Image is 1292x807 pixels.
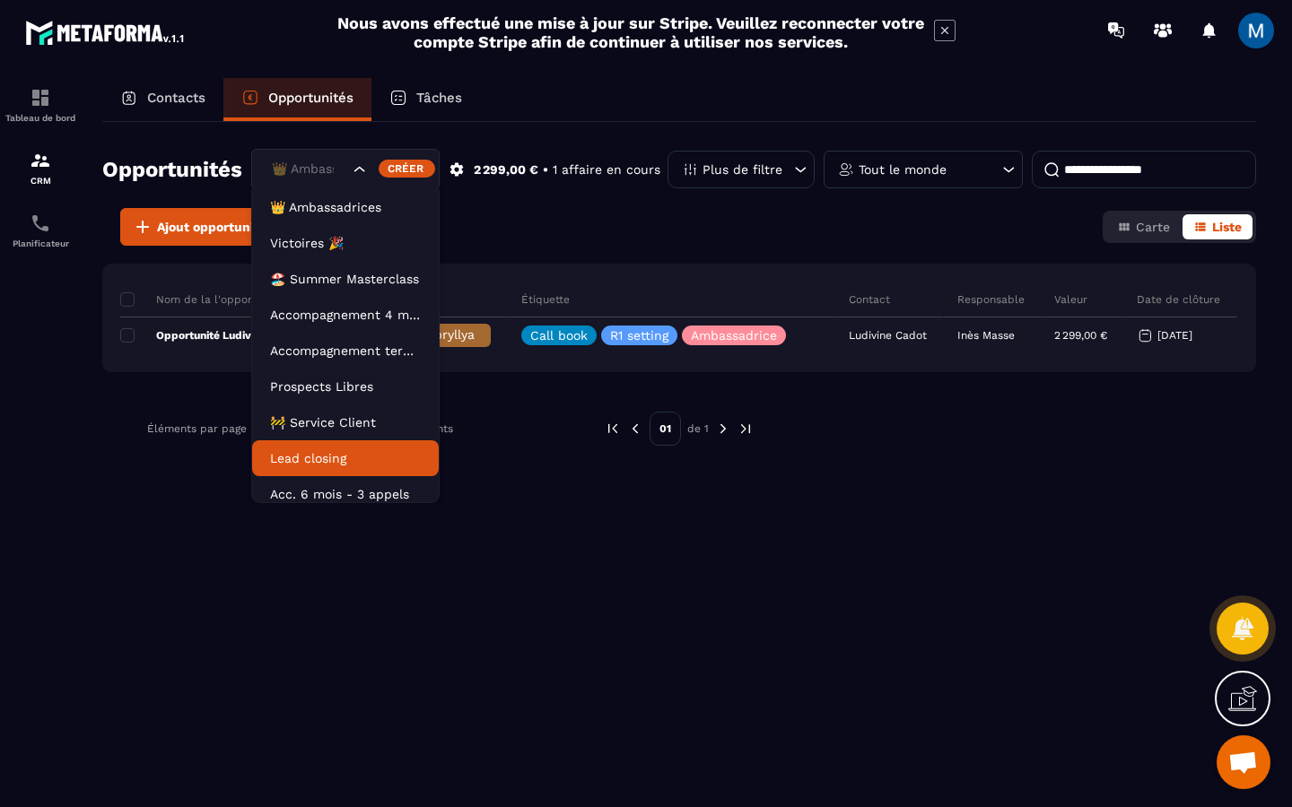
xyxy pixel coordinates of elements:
[703,163,782,176] p: Plus de filtre
[738,421,754,437] img: next
[1054,292,1087,307] p: Valeur
[4,199,76,262] a: schedulerschedulerPlanificateur
[223,78,371,121] a: Opportunités
[371,78,480,121] a: Tâches
[610,329,668,342] p: R1 setting
[521,292,570,307] p: Étiquette
[251,149,440,190] div: Search for option
[1217,735,1270,789] a: Ouvrir le chat
[30,150,51,171] img: formation
[4,113,76,123] p: Tableau de bord
[30,213,51,234] img: scheduler
[4,136,76,199] a: formationformationCRM
[270,234,421,252] p: Victoires 🎉
[270,413,421,431] p: 🚧 Service Client
[1136,220,1170,234] span: Carte
[102,78,223,121] a: Contacts
[957,329,1015,342] p: Inès Masse
[147,422,247,435] p: Éléments par page
[4,239,76,248] p: Planificateur
[25,16,187,48] img: logo
[270,198,421,216] p: 👑 Ambassadrices
[1183,214,1253,239] button: Liste
[1157,329,1192,342] p: [DATE]
[270,342,421,360] p: Accompagnement terminé
[270,449,421,467] p: Lead closing
[530,329,588,342] p: Call book
[102,152,242,187] h2: Opportunités
[543,161,548,178] p: •
[268,90,354,106] p: Opportunités
[474,161,538,178] p: 2 299,00 €
[687,421,709,436] p: de 1
[849,292,890,307] p: Contact
[957,292,1025,307] p: Responsable
[30,87,51,108] img: formation
[418,327,475,342] span: Appryllya
[553,161,660,178] p: 1 affaire en cours
[147,90,205,106] p: Contacts
[1212,220,1242,234] span: Liste
[120,292,283,307] p: Nom de la l'opportunité
[627,421,643,437] img: prev
[1106,214,1181,239] button: Carte
[859,163,947,176] p: Tout le monde
[715,421,731,437] img: next
[336,13,925,51] h2: Nous avons effectué une mise à jour sur Stripe. Veuillez reconnecter votre compte Stripe afin de ...
[691,329,777,342] p: Ambassadrice
[4,74,76,136] a: formationformationTableau de bord
[120,208,278,246] button: Ajout opportunité
[379,160,435,178] div: Créer
[1137,292,1220,307] p: Date de clôture
[270,377,421,395] p: Prospects Libres
[270,485,421,503] p: Acc. 6 mois - 3 appels
[120,328,301,343] p: Opportunité Ludivine Cadot
[270,306,421,324] p: Accompagnement 4 mois
[270,270,421,288] p: 🏖️ Summer Masterclass
[157,218,266,236] span: Ajout opportunité
[416,90,462,106] p: Tâches
[267,160,349,179] input: Search for option
[4,176,76,186] p: CRM
[605,421,621,437] img: prev
[650,412,681,446] p: 01
[1054,329,1107,342] p: 2 299,00 €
